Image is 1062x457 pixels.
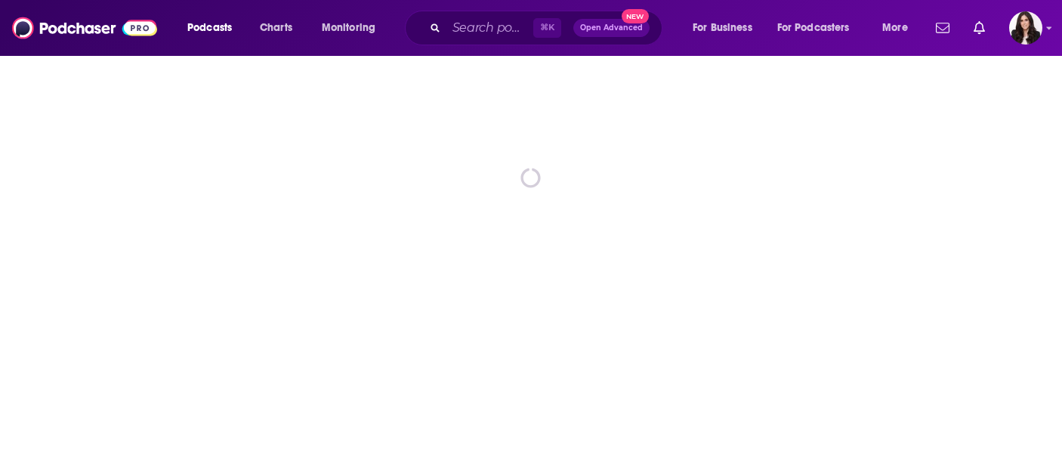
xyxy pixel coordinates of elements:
div: Search podcasts, credits, & more... [419,11,677,45]
a: Show notifications dropdown [968,15,991,41]
button: open menu [682,16,771,40]
button: Show profile menu [1009,11,1042,45]
button: open menu [311,16,395,40]
span: ⌘ K [533,18,561,38]
button: Open AdvancedNew [573,19,650,37]
span: Monitoring [322,17,375,39]
img: Podchaser - Follow, Share and Rate Podcasts [12,14,157,42]
input: Search podcasts, credits, & more... [446,16,533,40]
button: open menu [872,16,927,40]
a: Show notifications dropdown [930,15,955,41]
span: For Podcasters [777,17,850,39]
span: More [882,17,908,39]
button: open menu [177,16,252,40]
span: New [622,9,649,23]
img: User Profile [1009,11,1042,45]
span: Logged in as RebeccaShapiro [1009,11,1042,45]
span: Charts [260,17,292,39]
span: Podcasts [187,17,232,39]
span: Open Advanced [580,24,643,32]
button: open menu [767,16,872,40]
span: For Business [693,17,752,39]
a: Charts [250,16,301,40]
